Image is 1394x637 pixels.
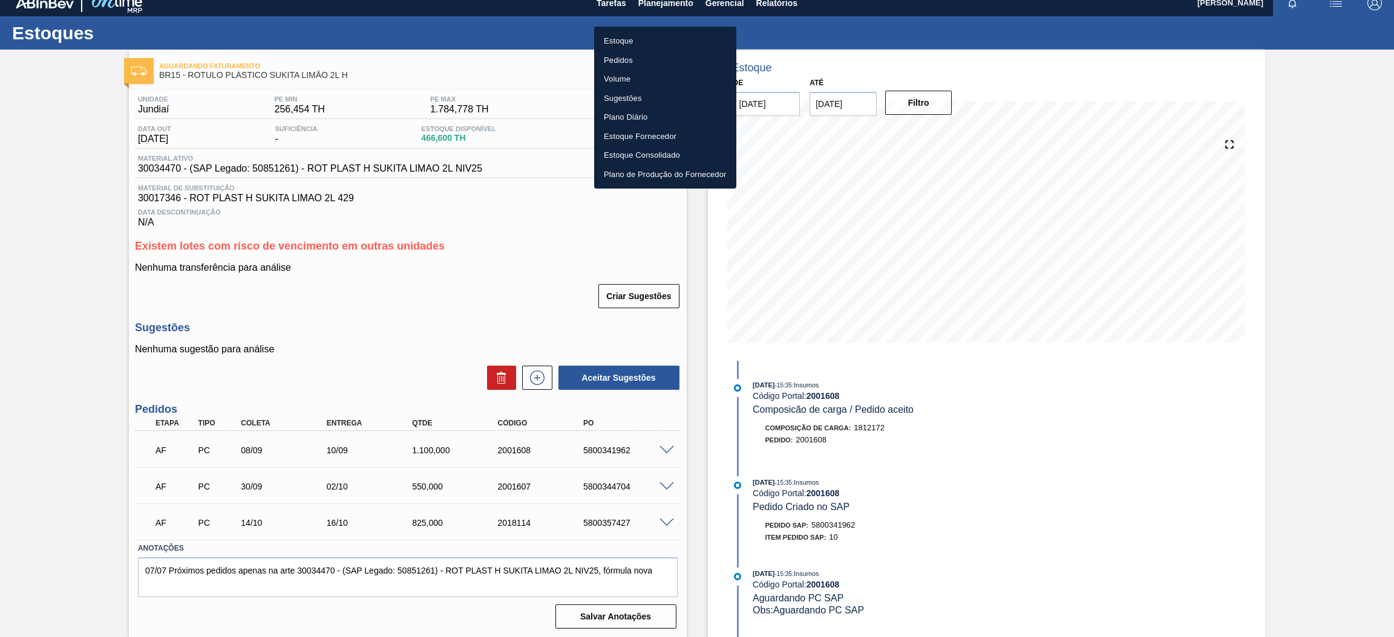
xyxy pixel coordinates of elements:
a: Sugestões [594,89,736,108]
a: Pedidos [594,51,736,70]
a: Plano de Produção do Fornecedor [594,165,736,184]
a: Estoque [594,31,736,51]
a: Plano Diário [594,108,736,127]
a: Estoque Consolidado [594,146,736,165]
a: Estoque Fornecedor [594,127,736,146]
a: Volume [594,70,736,89]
